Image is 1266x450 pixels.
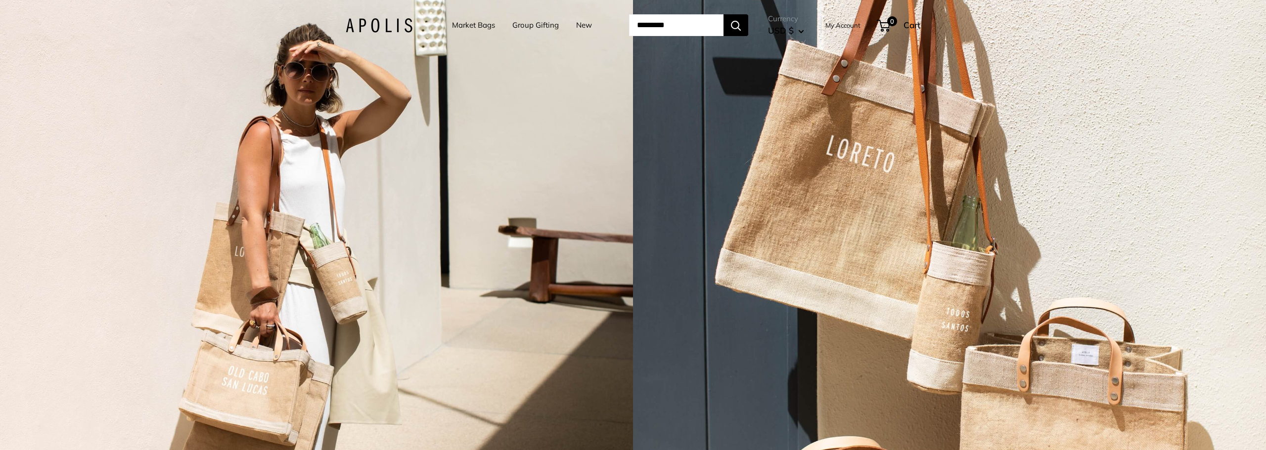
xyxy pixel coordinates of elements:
[576,18,592,32] a: New
[346,18,412,33] img: Apolis
[512,18,559,32] a: Group Gifting
[629,14,723,36] input: Search...
[768,12,804,26] span: Currency
[878,17,920,33] a: 0 Cart
[452,18,495,32] a: Market Bags
[723,14,748,36] button: Search
[825,19,860,31] a: My Account
[768,25,794,36] span: USD $
[887,16,897,26] span: 0
[768,23,804,39] button: USD $
[904,20,920,30] span: Cart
